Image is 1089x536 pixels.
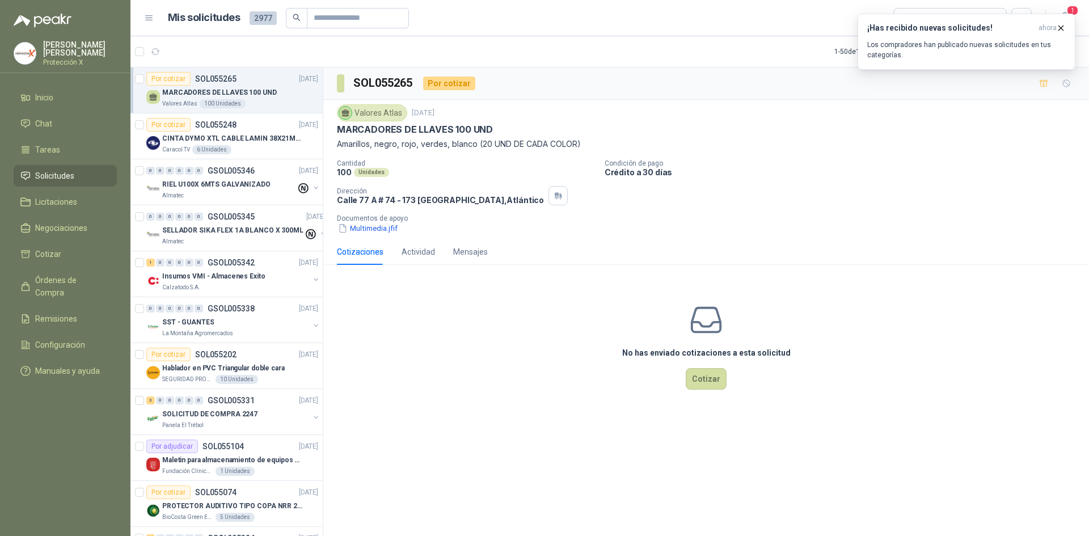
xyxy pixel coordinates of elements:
[216,467,255,476] div: 1 Unidades
[337,187,544,195] p: Dirección
[337,159,596,167] p: Cantidad
[14,360,117,382] a: Manuales y ayuda
[354,168,389,177] div: Unidades
[35,313,77,325] span: Remisiones
[162,179,271,190] p: RIEL U100X 6MTS GALVANIZADO
[14,269,117,303] a: Órdenes de Compra
[175,167,184,175] div: 0
[35,117,52,130] span: Chat
[605,159,1084,167] p: Condición de pago
[402,246,435,258] div: Actividad
[293,14,301,22] span: search
[299,74,318,85] p: [DATE]
[166,167,174,175] div: 0
[250,11,277,25] span: 2977
[146,305,155,313] div: 0
[423,77,475,90] div: Por cotizar
[216,375,258,384] div: 10 Unidades
[208,213,255,221] p: GSOL005345
[156,305,164,313] div: 0
[130,481,323,527] a: Por cotizarSOL055074[DATE] Company LogoPROTECTOR AUDITIVO TIPO COPA NRR 23dBBioCosta Green Energy...
[146,274,160,288] img: Company Logo
[162,467,213,476] p: Fundación Clínica Shaio
[14,43,36,64] img: Company Logo
[14,217,117,239] a: Negociaciones
[146,118,191,132] div: Por cotizar
[35,222,87,234] span: Negociaciones
[146,396,155,404] div: 3
[35,339,85,351] span: Configuración
[166,305,174,313] div: 0
[175,213,184,221] div: 0
[299,349,318,360] p: [DATE]
[412,108,434,119] p: [DATE]
[858,14,1075,70] button: ¡Has recibido nuevas solicitudes!ahora Los compradores han publicado nuevas solicitudes en tus ca...
[146,210,328,246] a: 0 0 0 0 0 0 GSOL005345[DATE] Company LogoSELLADOR SIKA FLEX 1A BLANCO X 300MLAlmatec
[168,10,240,26] h1: Mis solicitudes
[162,363,285,374] p: Hablador en PVC Triangular doble cara
[162,271,265,282] p: Insumos VMI - Almacenes Exito
[14,139,117,161] a: Tareas
[43,41,117,57] p: [PERSON_NAME] [PERSON_NAME]
[166,213,174,221] div: 0
[166,396,174,404] div: 0
[337,104,407,121] div: Valores Atlas
[146,440,198,453] div: Por adjudicar
[195,488,237,496] p: SOL055074
[14,334,117,356] a: Configuración
[453,246,488,258] div: Mensajes
[192,145,231,154] div: 6 Unidades
[14,243,117,265] a: Cotizar
[1066,5,1079,16] span: 1
[162,225,303,236] p: SELLADOR SIKA FLEX 1A BLANCO X 300ML
[162,501,303,512] p: PROTECTOR AUDITIVO TIPO COPA NRR 23dB
[35,274,106,299] span: Órdenes de Compra
[162,375,213,384] p: SEGURIDAD PROVISER LTDA
[156,213,164,221] div: 0
[162,513,213,522] p: BioCosta Green Energy S.A.S
[146,182,160,196] img: Company Logo
[299,441,318,452] p: [DATE]
[146,504,160,517] img: Company Logo
[1039,23,1057,33] span: ahora
[216,513,255,522] div: 5 Unidades
[195,351,237,358] p: SOL055202
[185,305,193,313] div: 0
[162,99,197,108] p: Valores Atlas
[162,191,184,200] p: Almatec
[14,308,117,330] a: Remisiones
[14,14,71,27] img: Logo peakr
[162,409,258,420] p: SOLICITUD DE COMPRA 2247
[195,121,237,129] p: SOL055248
[185,396,193,404] div: 0
[337,222,399,234] button: Multimedia.jfif
[622,347,791,359] h3: No has enviado cotizaciones a esta solicitud
[337,124,493,136] p: MARCADORES DE LLAVES 100 UND
[208,396,255,404] p: GSOL005331
[166,259,174,267] div: 0
[146,394,320,430] a: 3 0 0 0 0 0 GSOL005331[DATE] Company LogoSOLICITUD DE COMPRA 2247Panela El Trébol
[14,113,117,134] a: Chat
[208,167,255,175] p: GSOL005346
[195,213,203,221] div: 0
[146,228,160,242] img: Company Logo
[146,486,191,499] div: Por cotizar
[208,305,255,313] p: GSOL005338
[146,458,160,471] img: Company Logo
[337,246,383,258] div: Cotizaciones
[162,455,303,466] p: Maletin para almacenamiento de equipos medicos kits de primeros auxilios
[130,435,323,481] a: Por adjudicarSOL055104[DATE] Company LogoMaletin para almacenamiento de equipos medicos kits de p...
[146,256,320,292] a: 1 0 0 0 0 0 GSOL005342[DATE] Company LogoInsumos VMI - Almacenes ExitoCalzatodo S.A.
[43,59,117,66] p: Protección X
[146,213,155,221] div: 0
[146,72,191,86] div: Por cotizar
[146,164,320,200] a: 0 0 0 0 0 0 GSOL005346[DATE] Company LogoRIEL U100X 6MTS GALVANIZADOAlmatec
[299,487,318,498] p: [DATE]
[195,75,237,83] p: SOL055265
[130,343,323,389] a: Por cotizarSOL055202[DATE] Company LogoHablador en PVC Triangular doble caraSEGURIDAD PROVISER LT...
[175,396,184,404] div: 0
[834,43,908,61] div: 1 - 50 de 1929
[686,368,727,390] button: Cotizar
[299,120,318,130] p: [DATE]
[156,167,164,175] div: 0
